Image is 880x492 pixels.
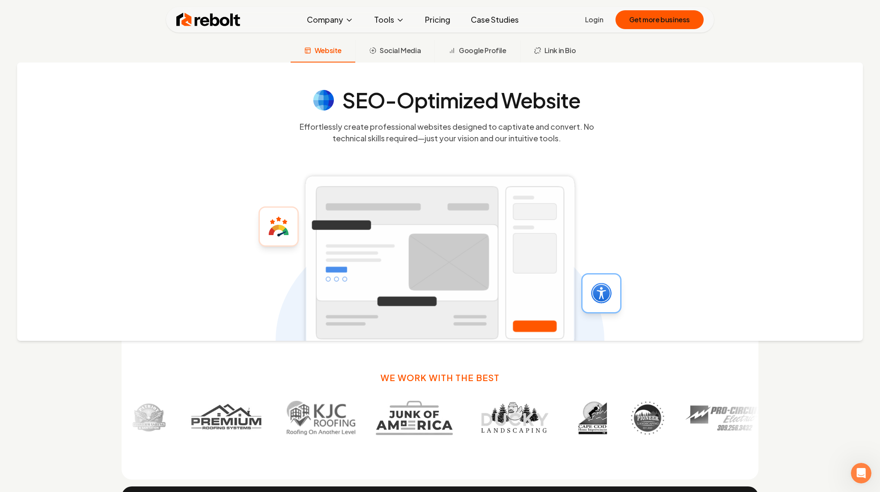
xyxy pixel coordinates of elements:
[851,463,871,483] iframe: Intercom live chat
[291,40,355,63] button: Website
[459,45,506,56] span: Google Profile
[187,401,266,435] img: Customer 2
[576,401,610,435] img: Customer 6
[685,401,764,435] img: Customer 8
[300,11,360,28] button: Company
[381,372,499,384] h3: We work with the best
[342,90,580,110] h4: SEO-Optimized Website
[434,40,520,63] button: Google Profile
[585,15,604,25] a: Login
[376,401,453,435] img: Customer 4
[418,11,457,28] a: Pricing
[287,401,355,435] img: Customer 3
[367,11,411,28] button: Tools
[544,45,576,56] span: Link in Bio
[315,45,342,56] span: Website
[380,45,421,56] span: Social Media
[355,40,434,63] button: Social Media
[132,401,166,435] img: Customer 1
[464,11,526,28] a: Case Studies
[176,11,241,28] img: Rebolt Logo
[473,401,555,435] img: Customer 5
[630,401,665,435] img: Customer 7
[520,40,590,63] button: Link in Bio
[615,10,704,29] button: Get more business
